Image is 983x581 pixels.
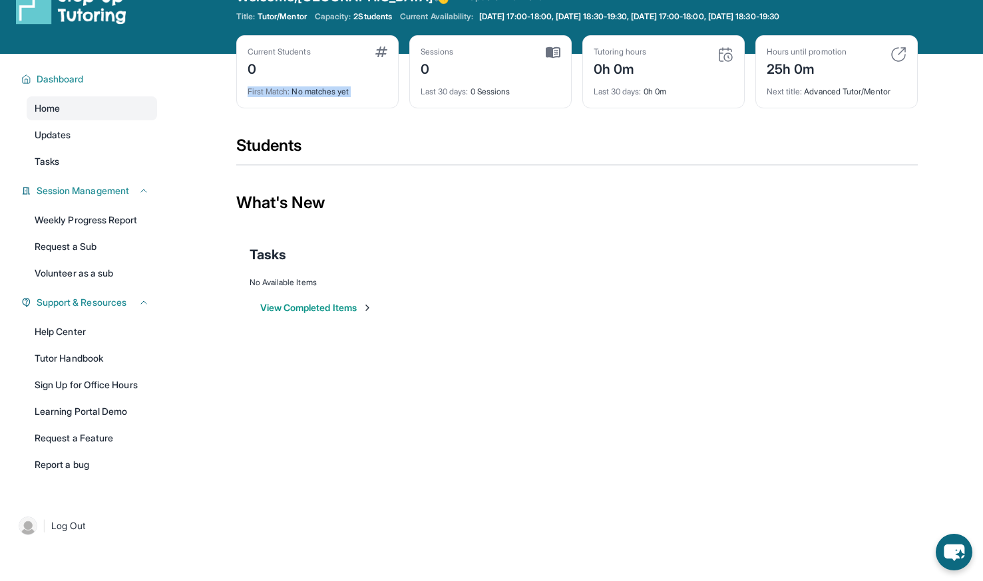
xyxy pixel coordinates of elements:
[477,11,782,22] a: [DATE] 17:00-18:00, [DATE] 18:30-19:30, [DATE] 17:00-18:00, [DATE] 18:30-19:30
[936,534,972,570] button: chat-button
[258,11,307,22] span: Tutor/Mentor
[31,72,149,86] button: Dashboard
[315,11,351,22] span: Capacity:
[27,150,157,174] a: Tasks
[421,57,454,78] div: 0
[35,102,60,115] span: Home
[27,261,157,285] a: Volunteer as a sub
[35,128,71,142] span: Updates
[767,57,847,78] div: 25h 0m
[27,96,157,120] a: Home
[31,296,149,309] button: Support & Resources
[248,47,311,57] div: Current Students
[37,72,84,86] span: Dashboard
[353,11,392,22] span: 2 Students
[421,47,454,57] div: Sessions
[27,320,157,344] a: Help Center
[37,184,129,197] span: Session Management
[37,296,126,309] span: Support & Resources
[236,135,918,164] div: Students
[250,277,904,288] div: No Available Items
[27,400,157,423] a: Learning Portal Demo
[27,453,157,477] a: Report a bug
[248,57,311,78] div: 0
[767,47,847,57] div: Hours until promotion
[767,78,906,97] div: Advanced Tutor/Mentor
[421,78,560,97] div: 0 Sessions
[594,47,647,57] div: Tutoring hours
[250,245,286,264] span: Tasks
[13,511,157,540] a: |Log Out
[27,208,157,232] a: Weekly Progress Report
[479,11,779,22] span: [DATE] 17:00-18:00, [DATE] 18:30-19:30, [DATE] 17:00-18:00, [DATE] 18:30-19:30
[594,57,647,78] div: 0h 0m
[717,47,733,62] img: card
[31,184,149,197] button: Session Management
[400,11,473,22] span: Current Availability:
[248,86,290,96] span: First Match :
[594,86,642,96] span: Last 30 days :
[43,518,46,534] span: |
[51,519,86,532] span: Log Out
[248,78,387,97] div: No matches yet
[546,47,560,58] img: card
[27,426,157,450] a: Request a Feature
[27,235,157,259] a: Request a Sub
[236,11,255,22] span: Title:
[236,174,918,232] div: What's New
[27,373,157,397] a: Sign Up for Office Hours
[767,86,803,96] span: Next title :
[19,517,37,535] img: user-img
[27,346,157,370] a: Tutor Handbook
[35,155,59,168] span: Tasks
[375,47,387,57] img: card
[27,123,157,147] a: Updates
[260,301,373,314] button: View Completed Items
[421,86,469,96] span: Last 30 days :
[594,78,733,97] div: 0h 0m
[890,47,906,62] img: card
